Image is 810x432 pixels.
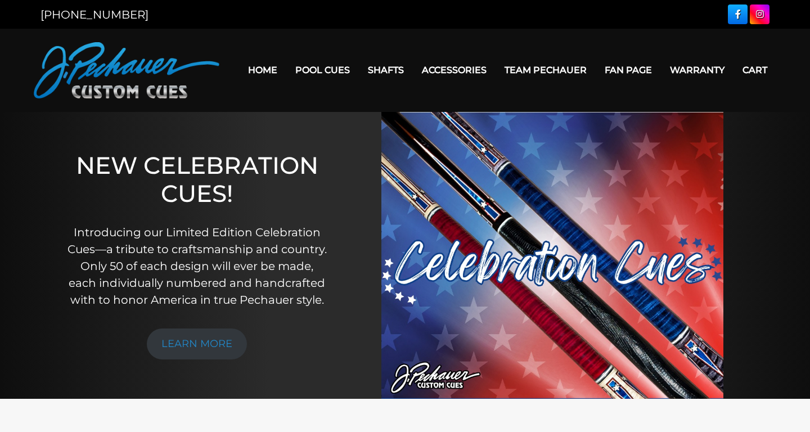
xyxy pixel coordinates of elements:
[34,42,219,98] img: Pechauer Custom Cues
[413,56,496,84] a: Accessories
[733,56,776,84] a: Cart
[596,56,661,84] a: Fan Page
[496,56,596,84] a: Team Pechauer
[661,56,733,84] a: Warranty
[286,56,359,84] a: Pool Cues
[239,56,286,84] a: Home
[66,151,327,208] h1: NEW CELEBRATION CUES!
[66,224,327,308] p: Introducing our Limited Edition Celebration Cues—a tribute to craftsmanship and country. Only 50 ...
[147,328,247,359] a: LEARN MORE
[359,56,413,84] a: Shafts
[40,8,148,21] a: [PHONE_NUMBER]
